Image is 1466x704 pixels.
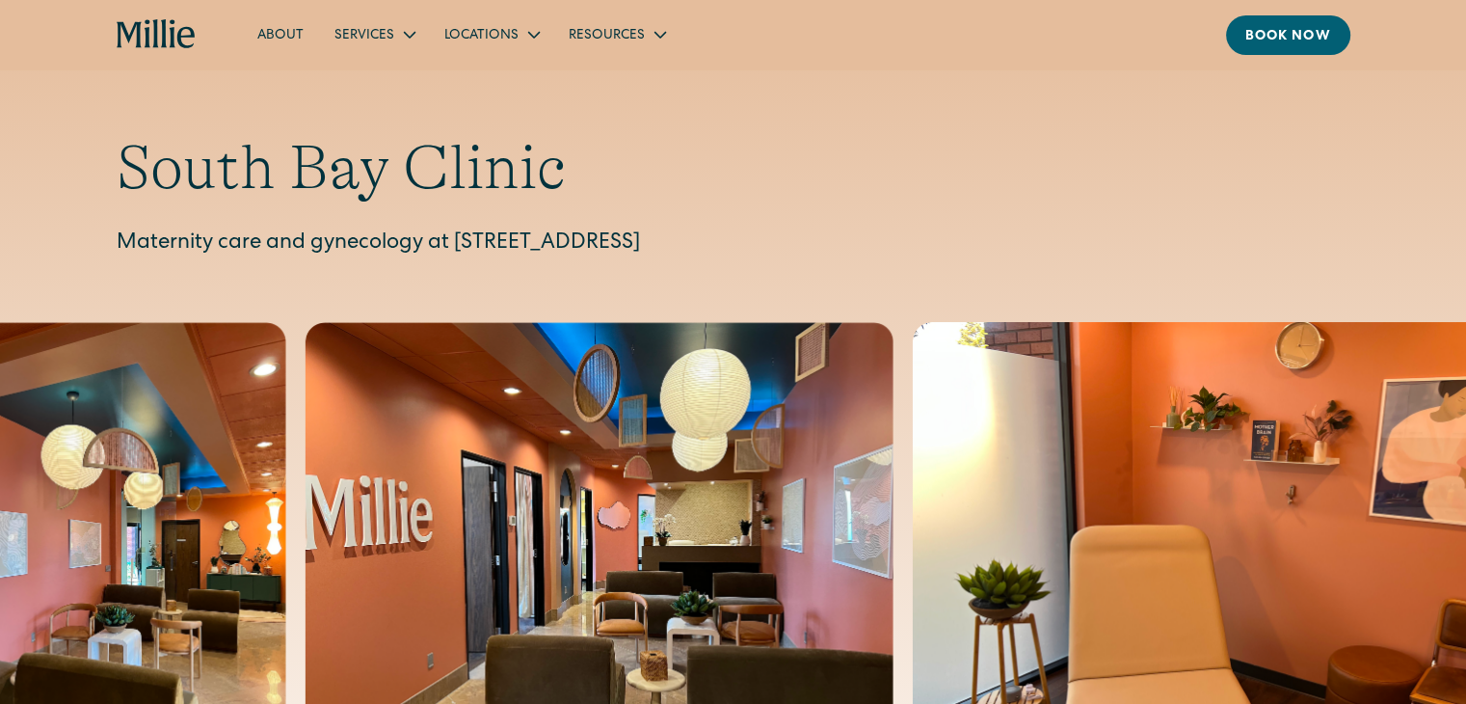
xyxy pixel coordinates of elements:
div: Resources [569,26,645,46]
div: Locations [444,26,519,46]
div: Services [319,18,429,50]
a: About [242,18,319,50]
div: Resources [553,18,680,50]
h1: South Bay Clinic [117,131,1350,205]
a: home [117,19,197,50]
p: Maternity care and gynecology at [STREET_ADDRESS] [117,229,1350,260]
div: Services [334,26,394,46]
div: Locations [429,18,553,50]
div: Book now [1245,27,1331,47]
a: Book now [1226,15,1350,55]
